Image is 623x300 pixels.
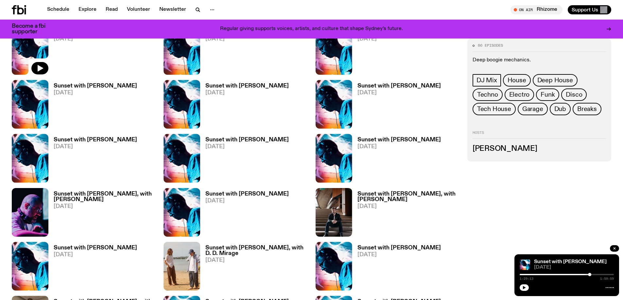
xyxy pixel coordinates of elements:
[155,5,190,14] a: Newsletter
[48,29,137,75] a: Sunset with [PERSON_NAME][DATE]
[572,7,598,13] span: Support Us
[476,77,497,84] span: DJ Mix
[200,29,289,75] a: Sunset with [PERSON_NAME][DATE]
[357,83,441,89] h3: Sunset with [PERSON_NAME]
[75,5,100,14] a: Explore
[473,57,606,63] p: Deep boogie mechanics.
[352,83,441,129] a: Sunset with [PERSON_NAME][DATE]
[352,245,441,291] a: Sunset with [PERSON_NAME][DATE]
[48,245,137,291] a: Sunset with [PERSON_NAME][DATE]
[533,74,578,87] a: Deep House
[511,5,562,14] button: On AirRhizome
[477,105,511,113] span: Tech House
[505,88,534,101] a: Electro
[478,44,503,47] span: 86 episodes
[48,83,137,129] a: Sunset with [PERSON_NAME][DATE]
[534,259,607,264] a: Sunset with [PERSON_NAME]
[561,88,587,101] a: Disco
[164,26,200,75] img: Simon Caldwell stands side on, looking downwards. He has headphones on. Behind him is a brightly ...
[554,105,566,113] span: Dub
[357,36,441,42] span: [DATE]
[200,137,289,182] a: Sunset with [PERSON_NAME][DATE]
[537,77,573,84] span: Deep House
[508,77,526,84] span: House
[473,131,606,139] h2: Hosts
[200,245,307,291] a: Sunset with [PERSON_NAME], with D. D. Mirage[DATE]
[12,80,48,129] img: Simon Caldwell stands side on, looking downwards. He has headphones on. Behind him is a brightly ...
[357,90,441,96] span: [DATE]
[54,137,137,143] h3: Sunset with [PERSON_NAME]
[12,242,48,291] img: Simon Caldwell stands side on, looking downwards. He has headphones on. Behind him is a brightly ...
[352,29,441,75] a: Sunset with [PERSON_NAME][DATE]
[473,88,503,101] a: Techno
[12,24,54,35] h3: Become a fbi supporter
[54,144,137,150] span: [DATE]
[205,144,289,150] span: [DATE]
[473,74,501,87] a: DJ Mix
[205,90,289,96] span: [DATE]
[573,103,601,115] a: Breaks
[54,83,137,89] h3: Sunset with [PERSON_NAME]
[54,90,137,96] span: [DATE]
[541,91,555,98] span: Funk
[316,242,352,291] img: Simon Caldwell stands side on, looking downwards. He has headphones on. Behind him is a brightly ...
[316,26,352,75] img: Simon Caldwell stands side on, looking downwards. He has headphones on. Behind him is a brightly ...
[566,91,582,98] span: Disco
[200,191,289,237] a: Sunset with [PERSON_NAME][DATE]
[550,103,571,115] a: Dub
[357,245,441,251] h3: Sunset with [PERSON_NAME]
[509,91,530,98] span: Electro
[600,277,614,280] span: 1:59:59
[164,134,200,182] img: Simon Caldwell stands side on, looking downwards. He has headphones on. Behind him is a brightly ...
[48,137,137,182] a: Sunset with [PERSON_NAME][DATE]
[12,134,48,182] img: Simon Caldwell stands side on, looking downwards. He has headphones on. Behind him is a brightly ...
[316,80,352,129] img: Simon Caldwell stands side on, looking downwards. He has headphones on. Behind him is a brightly ...
[200,83,289,129] a: Sunset with [PERSON_NAME][DATE]
[220,26,403,32] p: Regular giving supports voices, artists, and culture that shape Sydney’s future.
[205,198,289,204] span: [DATE]
[520,260,530,270] img: Simon Caldwell stands side on, looking downwards. He has headphones on. Behind him is a brightly ...
[503,74,531,87] a: House
[205,258,307,263] span: [DATE]
[205,83,289,89] h3: Sunset with [PERSON_NAME]
[520,277,533,280] span: 1:29:13
[357,204,459,209] span: [DATE]
[205,245,307,256] h3: Sunset with [PERSON_NAME], with D. D. Mirage
[54,204,156,209] span: [DATE]
[164,80,200,129] img: Simon Caldwell stands side on, looking downwards. He has headphones on. Behind him is a brightly ...
[473,145,606,152] h3: [PERSON_NAME]
[54,191,156,202] h3: Sunset with [PERSON_NAME], with [PERSON_NAME]
[568,5,611,14] button: Support Us
[357,252,441,258] span: [DATE]
[352,191,459,237] a: Sunset with [PERSON_NAME], with [PERSON_NAME][DATE]
[205,137,289,143] h3: Sunset with [PERSON_NAME]
[102,5,122,14] a: Read
[205,36,289,42] span: [DATE]
[54,252,137,258] span: [DATE]
[316,134,352,182] img: Simon Caldwell stands side on, looking downwards. He has headphones on. Behind him is a brightly ...
[534,265,614,270] span: [DATE]
[357,137,441,143] h3: Sunset with [PERSON_NAME]
[43,5,73,14] a: Schedule
[352,137,441,182] a: Sunset with [PERSON_NAME][DATE]
[536,88,559,101] a: Funk
[123,5,154,14] a: Volunteer
[205,191,289,197] h3: Sunset with [PERSON_NAME]
[48,191,156,237] a: Sunset with [PERSON_NAME], with [PERSON_NAME][DATE]
[357,191,459,202] h3: Sunset with [PERSON_NAME], with [PERSON_NAME]
[164,188,200,237] img: Simon Caldwell stands side on, looking downwards. He has headphones on. Behind him is a brightly ...
[518,103,548,115] a: Garage
[54,36,137,42] span: [DATE]
[473,103,516,115] a: Tech House
[357,144,441,150] span: [DATE]
[522,105,543,113] span: Garage
[54,245,137,251] h3: Sunset with [PERSON_NAME]
[577,105,597,113] span: Breaks
[477,91,498,98] span: Techno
